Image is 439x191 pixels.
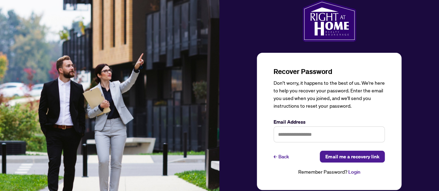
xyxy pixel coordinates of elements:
label: Email Address [274,118,385,126]
a: Login [348,169,360,175]
span: Email me a recovery link [325,151,379,162]
a: ←Back [274,151,289,163]
h3: Recover Password [274,67,385,76]
button: Email me a recovery link [320,151,385,163]
div: Don’t worry, it happens to the best of us. We're here to help you recover your password. Enter th... [274,79,385,110]
div: Remember Password? [274,168,385,176]
span: ← [274,153,277,160]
